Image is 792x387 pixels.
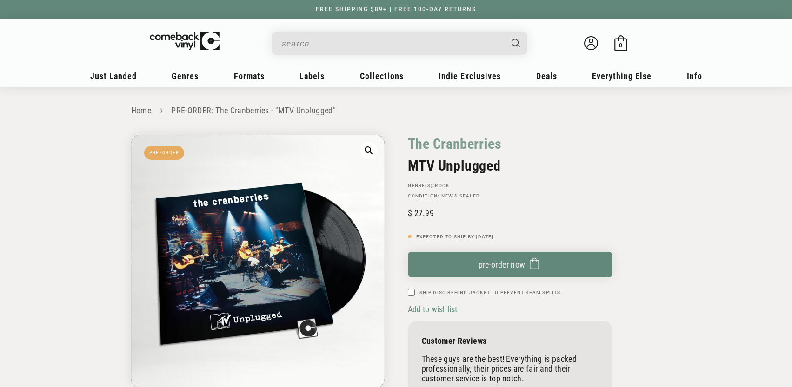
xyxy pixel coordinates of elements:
[408,208,434,218] span: 27.99
[360,71,404,81] span: Collections
[172,71,199,81] span: Genres
[408,157,612,174] h2: MTV Unplugged
[536,71,557,81] span: Deals
[435,183,449,188] a: Rock
[408,135,502,153] a: The Cranberries
[131,105,151,115] a: Home
[306,6,486,13] a: FREE SHIPPING $89+ | FREE 100-DAY RETURNS
[408,304,458,314] span: Add to wishlist
[272,32,527,55] div: Search
[408,208,412,218] span: $
[416,234,494,239] span: Expected To Ship By [DATE]
[419,289,561,296] label: Ship Disc Behind Jacket To Prevent Seam Splits
[408,304,460,315] button: Add to wishlist
[299,71,325,81] span: Labels
[687,71,702,81] span: Info
[282,34,502,53] input: search
[144,146,185,160] span: Pre-Order
[131,104,661,118] nav: breadcrumbs
[422,354,599,383] p: These guys are the best! Everything is packed professionally, their prices are fair and their cus...
[90,71,137,81] span: Just Landed
[422,336,599,346] p: Customer Reviews
[503,32,528,55] button: Search
[408,183,612,189] p: GENRE(S):
[408,193,612,199] p: Condition: New & Sealed
[234,71,265,81] span: Formats
[171,105,336,115] a: PRE-ORDER: The Cranberries - "MTV Unplugged"
[408,252,612,277] button: pre-order now
[439,71,501,81] span: Indie Exclusives
[592,71,652,81] span: Everything Else
[479,260,526,269] span: pre-order now
[619,42,622,49] span: 0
